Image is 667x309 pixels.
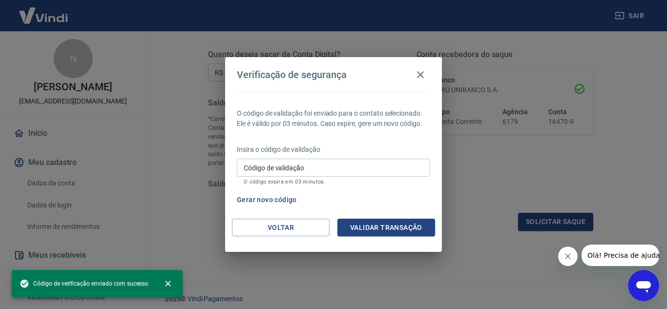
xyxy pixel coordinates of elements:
[237,144,430,155] p: Insira o código de validação
[628,270,659,301] iframe: Botão para abrir a janela de mensagens
[337,219,435,237] button: Validar transação
[558,247,578,266] iframe: Fechar mensagem
[237,69,347,81] h4: Verificação de segurança
[582,245,659,266] iframe: Mensagem da empresa
[20,279,149,288] span: Código de verificação enviado com sucesso.
[233,191,301,209] button: Gerar novo código
[244,179,423,185] p: O código expira em 03 minutos.
[6,7,82,15] span: Olá! Precisa de ajuda?
[157,273,179,294] button: close
[232,219,330,237] button: Voltar
[237,108,430,129] p: O código de validação foi enviado para o contato selecionado. Ele é válido por 03 minutos. Caso e...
